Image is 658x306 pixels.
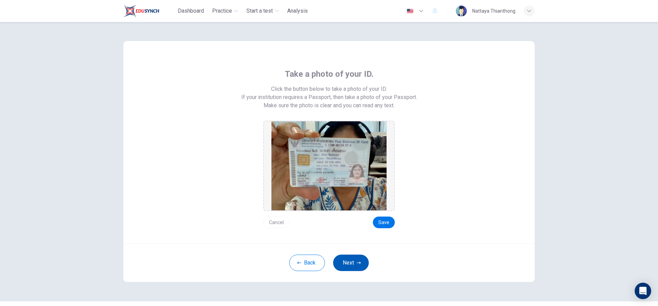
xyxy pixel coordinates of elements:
[246,7,273,15] span: Start a test
[123,4,175,18] a: Train Test logo
[456,5,467,16] img: Profile picture
[285,69,374,79] span: Take a photo of your ID.
[635,283,651,299] div: Open Intercom Messenger
[264,101,394,110] span: Make sure the photo is clear and you can read any text.
[289,255,325,271] button: Back
[271,121,387,210] img: preview screemshot
[241,85,417,101] span: Click the button below to take a photo of your ID. If your institution requires a Passport, then ...
[287,7,308,15] span: Analysis
[373,217,395,228] button: Save
[178,7,204,15] span: Dashboard
[212,7,232,15] span: Practice
[406,9,414,14] img: en
[472,7,515,15] div: Nattaya Thianthong
[244,5,282,17] button: Start a test
[284,5,310,17] button: Analysis
[175,5,207,17] button: Dashboard
[333,255,369,271] button: Next
[209,5,241,17] button: Practice
[263,217,290,228] button: Cancel
[123,4,159,18] img: Train Test logo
